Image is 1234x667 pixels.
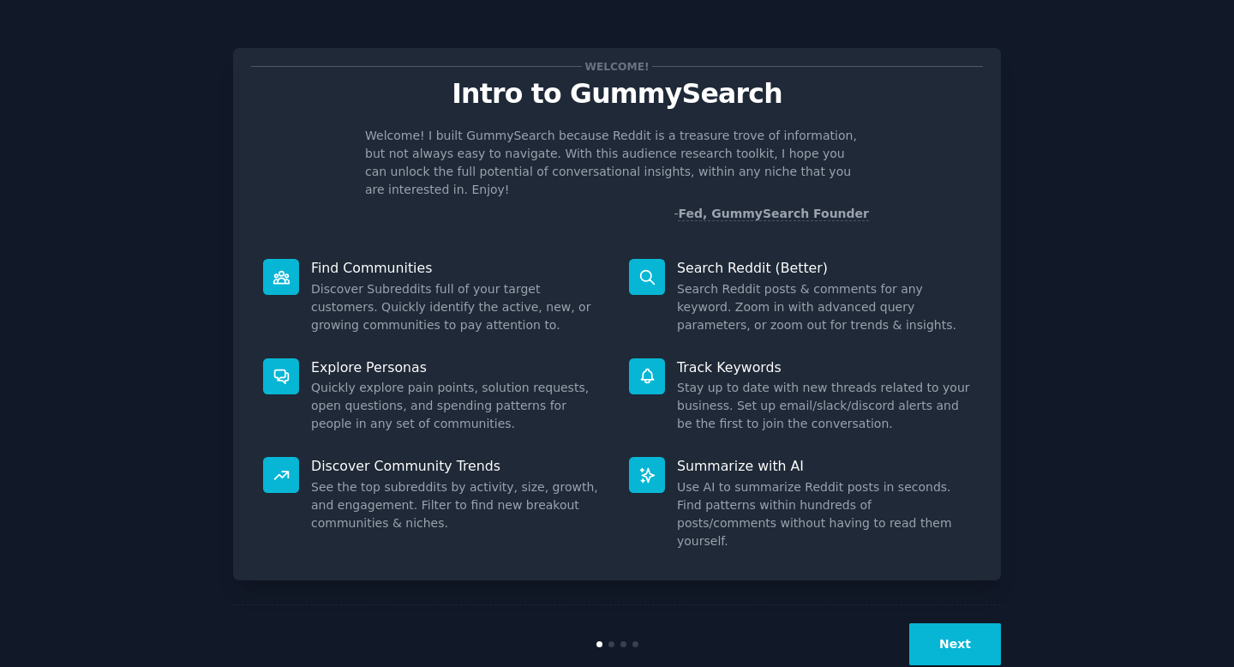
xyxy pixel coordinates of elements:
[677,259,971,277] p: Search Reddit (Better)
[582,57,652,75] span: Welcome!
[311,280,605,334] dd: Discover Subreddits full of your target customers. Quickly identify the active, new, or growing c...
[311,259,605,277] p: Find Communities
[677,358,971,376] p: Track Keywords
[365,127,869,199] p: Welcome! I built GummySearch because Reddit is a treasure trove of information, but not always ea...
[674,205,869,223] div: -
[311,457,605,475] p: Discover Community Trends
[311,478,605,532] dd: See the top subreddits by activity, size, growth, and engagement. Filter to find new breakout com...
[677,478,971,550] dd: Use AI to summarize Reddit posts in seconds. Find patterns within hundreds of posts/comments with...
[251,79,983,109] p: Intro to GummySearch
[677,280,971,334] dd: Search Reddit posts & comments for any keyword. Zoom in with advanced query parameters, or zoom o...
[311,379,605,433] dd: Quickly explore pain points, solution requests, open questions, and spending patterns for people ...
[677,457,971,475] p: Summarize with AI
[909,623,1001,665] button: Next
[677,379,971,433] dd: Stay up to date with new threads related to your business. Set up email/slack/discord alerts and ...
[678,207,869,221] a: Fed, GummySearch Founder
[311,358,605,376] p: Explore Personas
